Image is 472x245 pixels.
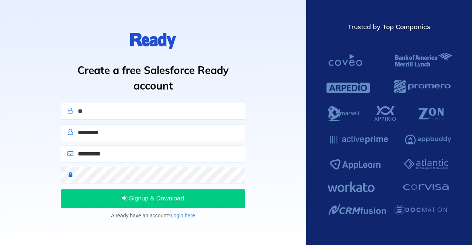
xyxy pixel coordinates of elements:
p: Already have an account? [61,211,245,220]
img: Salesforce Ready Customers [325,45,454,223]
div: Trusted by Top Companies [325,22,454,32]
button: Signup & Download [61,189,245,208]
a: Login here [171,213,195,218]
img: logo [130,31,176,51]
span: Signup & Download [122,195,184,202]
h1: Create a free Salesforce Ready account [58,63,248,94]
